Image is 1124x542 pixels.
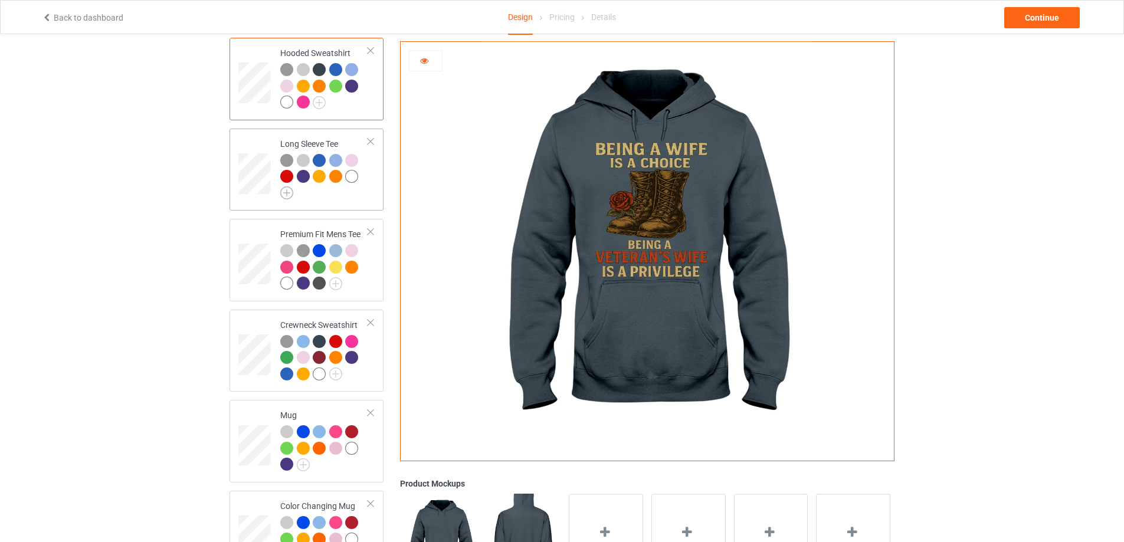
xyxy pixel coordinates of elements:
[230,400,384,482] div: Mug
[400,478,894,490] div: Product Mockups
[280,138,368,195] div: Long Sleeve Tee
[329,277,342,290] img: svg+xml;base64,PD94bWwgdmVyc2lvbj0iMS4wIiBlbmNvZGluZz0iVVRGLTgiPz4KPHN2ZyB3aWR0aD0iMjJweCIgaGVpZ2...
[230,310,384,392] div: Crewneck Sweatshirt
[280,228,368,289] div: Premium Fit Mens Tee
[230,129,384,211] div: Long Sleeve Tee
[280,409,368,470] div: Mug
[297,458,310,471] img: svg+xml;base64,PD94bWwgdmVyc2lvbj0iMS4wIiBlbmNvZGluZz0iVVRGLTgiPz4KPHN2ZyB3aWR0aD0iMjJweCIgaGVpZ2...
[230,219,384,301] div: Premium Fit Mens Tee
[549,1,575,34] div: Pricing
[280,186,293,199] img: svg+xml;base64,PD94bWwgdmVyc2lvbj0iMS4wIiBlbmNvZGluZz0iVVRGLTgiPz4KPHN2ZyB3aWR0aD0iMjJweCIgaGVpZ2...
[280,319,368,380] div: Crewneck Sweatshirt
[313,96,326,109] img: svg+xml;base64,PD94bWwgdmVyc2lvbj0iMS4wIiBlbmNvZGluZz0iVVRGLTgiPz4KPHN2ZyB3aWR0aD0iMjJweCIgaGVpZ2...
[297,244,310,257] img: heather_texture.png
[329,367,342,380] img: svg+xml;base64,PD94bWwgdmVyc2lvbj0iMS4wIiBlbmNvZGluZz0iVVRGLTgiPz4KPHN2ZyB3aWR0aD0iMjJweCIgaGVpZ2...
[508,1,533,35] div: Design
[230,38,384,120] div: Hooded Sweatshirt
[1004,7,1080,28] div: Continue
[280,47,368,108] div: Hooded Sweatshirt
[42,13,123,22] a: Back to dashboard
[591,1,616,34] div: Details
